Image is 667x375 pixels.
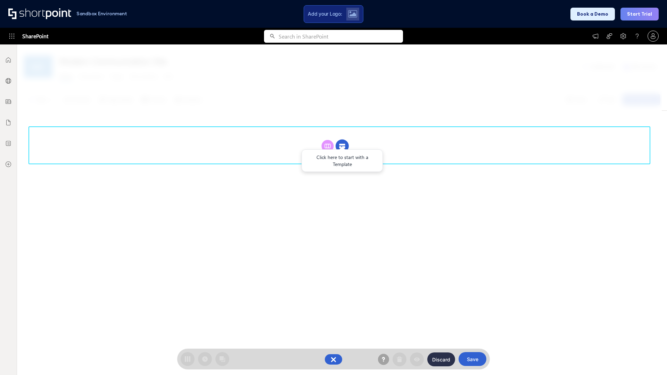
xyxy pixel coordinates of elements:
[76,12,127,16] h1: Sandbox Environment
[22,28,48,44] span: SharePoint
[632,342,667,375] iframe: Chat Widget
[348,10,357,18] img: Upload logo
[570,8,615,20] button: Book a Demo
[308,11,342,17] span: Add your Logo:
[620,8,659,20] button: Start Trial
[459,352,486,366] button: Save
[279,30,403,43] input: Search in SharePoint
[427,352,455,366] button: Discard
